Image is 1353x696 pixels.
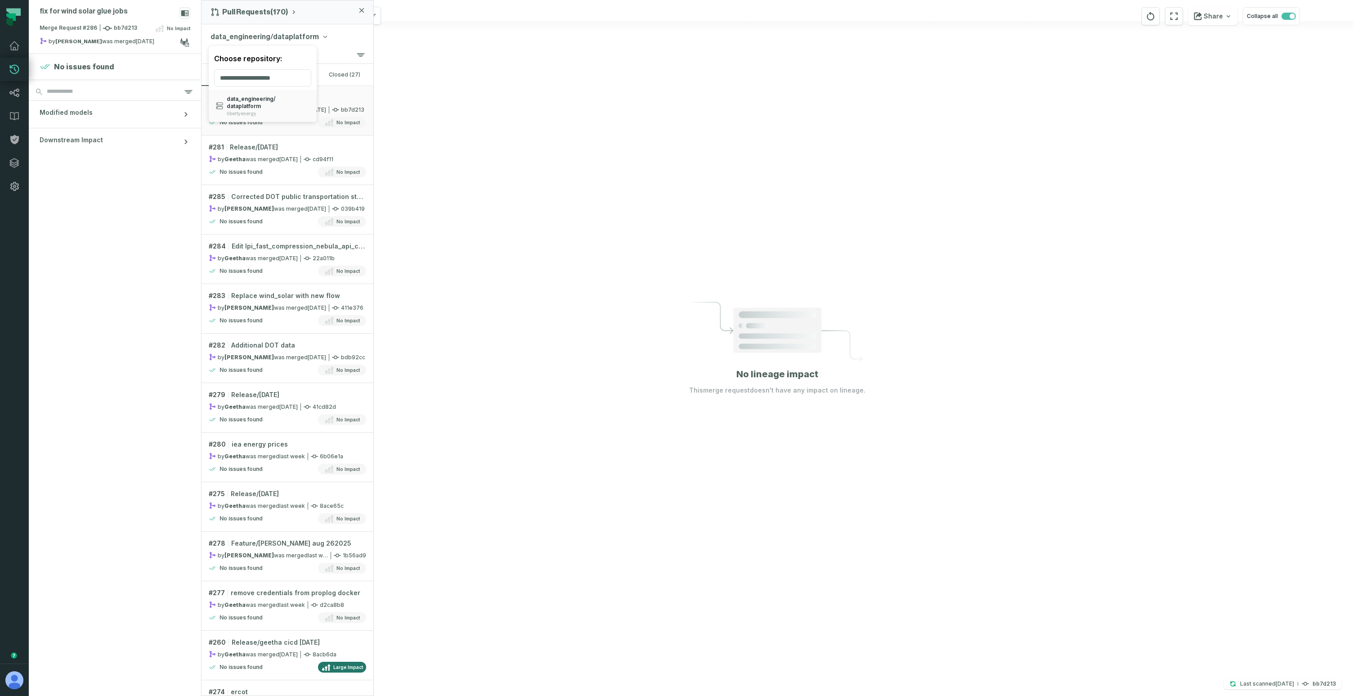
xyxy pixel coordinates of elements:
span: data_engineering/dataplatform [227,95,309,110]
div: Choose repository: [209,48,317,69]
img: avatar of Aviel Bar-Yossef [5,671,23,689]
button: data_engineering/dataplatform [211,32,328,42]
div: Tooltip anchor [10,651,18,660]
span: libertyenergy [227,111,309,117]
div: data_engineering/dataplatform [209,46,317,122]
